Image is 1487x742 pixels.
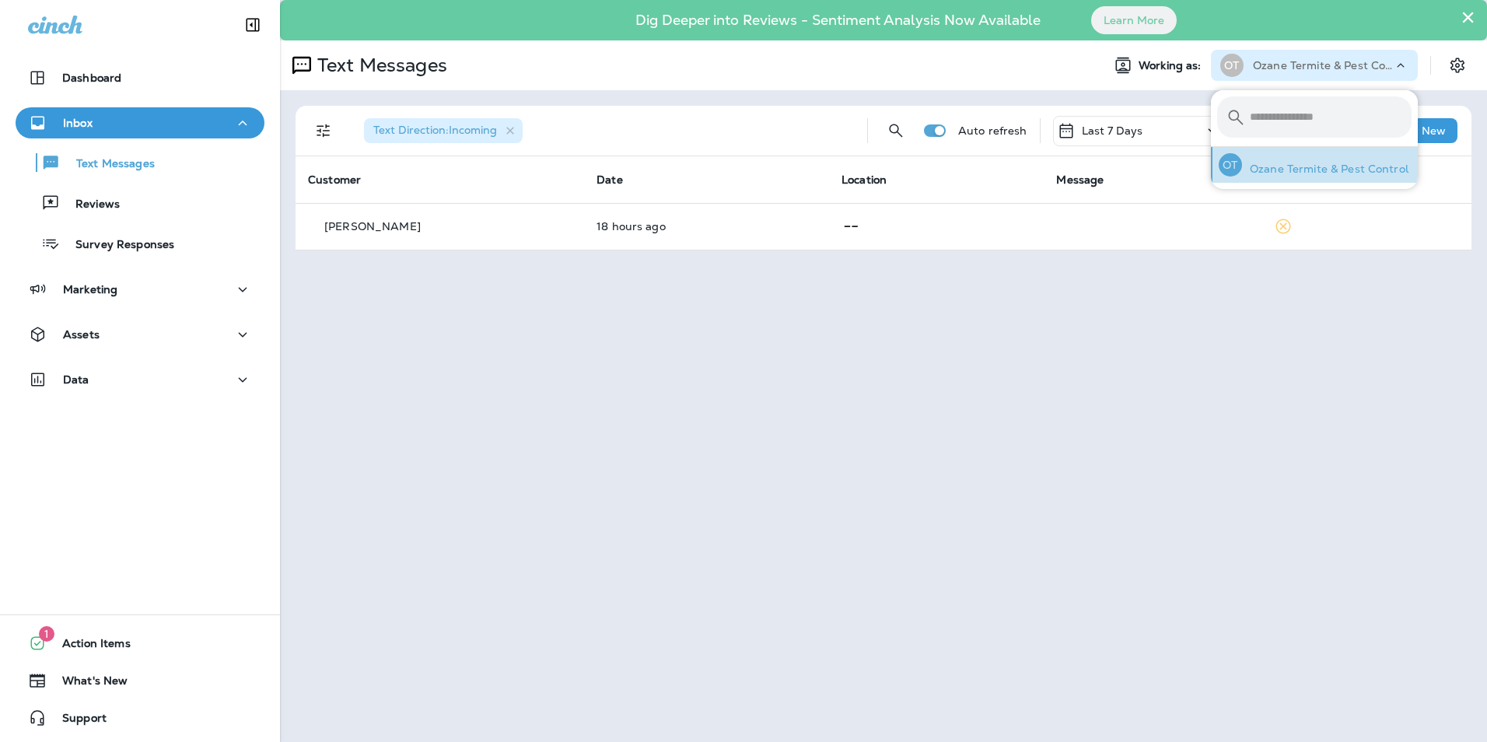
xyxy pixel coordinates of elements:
p: Text Messages [61,157,155,172]
p: Reviews [60,198,120,212]
div: OT [1219,153,1242,177]
div: Text Direction:Incoming [364,118,523,143]
button: Data [16,364,264,395]
button: Survey Responses [16,227,264,260]
span: Text Direction : Incoming [373,123,497,137]
p: Ozane Termite & Pest Control [1253,59,1393,72]
span: Support [47,712,107,730]
button: Collapse Sidebar [231,9,275,40]
p: Ozane Termite & Pest Control [1242,163,1408,175]
button: Settings [1443,51,1471,79]
span: What's New [47,674,128,693]
p: [PERSON_NAME] [324,220,421,233]
button: OTOzane Termite & Pest Control [1211,147,1418,183]
button: Support [16,702,264,733]
button: Assets [16,319,264,350]
p: Oct 6, 2025 03:34 PM [597,220,817,233]
button: Inbox [16,107,264,138]
span: 1 [39,626,54,642]
button: Filters [308,115,339,146]
button: Search Messages [880,115,911,146]
button: Marketing [16,274,264,305]
div: OT [1220,54,1244,77]
p: Text Messages [311,54,447,77]
button: Learn More [1091,6,1177,34]
button: 1Action Items [16,628,264,659]
span: Date [597,173,623,187]
span: Working as: [1139,59,1205,72]
p: Last 7 Days [1082,124,1143,137]
p: Data [63,373,89,386]
p: Assets [63,328,100,341]
button: Dashboard [16,62,264,93]
button: What's New [16,665,264,696]
p: Marketing [63,283,117,296]
button: Close [1461,5,1475,30]
p: Dig Deeper into Reviews - Sentiment Analysis Now Available [590,18,1086,23]
span: Action Items [47,637,131,656]
span: Location [841,173,887,187]
button: Reviews [16,187,264,219]
p: Inbox [63,117,93,129]
button: Text Messages [16,146,264,179]
span: Message [1056,173,1104,187]
p: New [1422,124,1446,137]
span: Customer [308,173,361,187]
p: Auto refresh [958,124,1027,137]
p: Dashboard [62,72,121,84]
p: Survey Responses [60,238,174,253]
